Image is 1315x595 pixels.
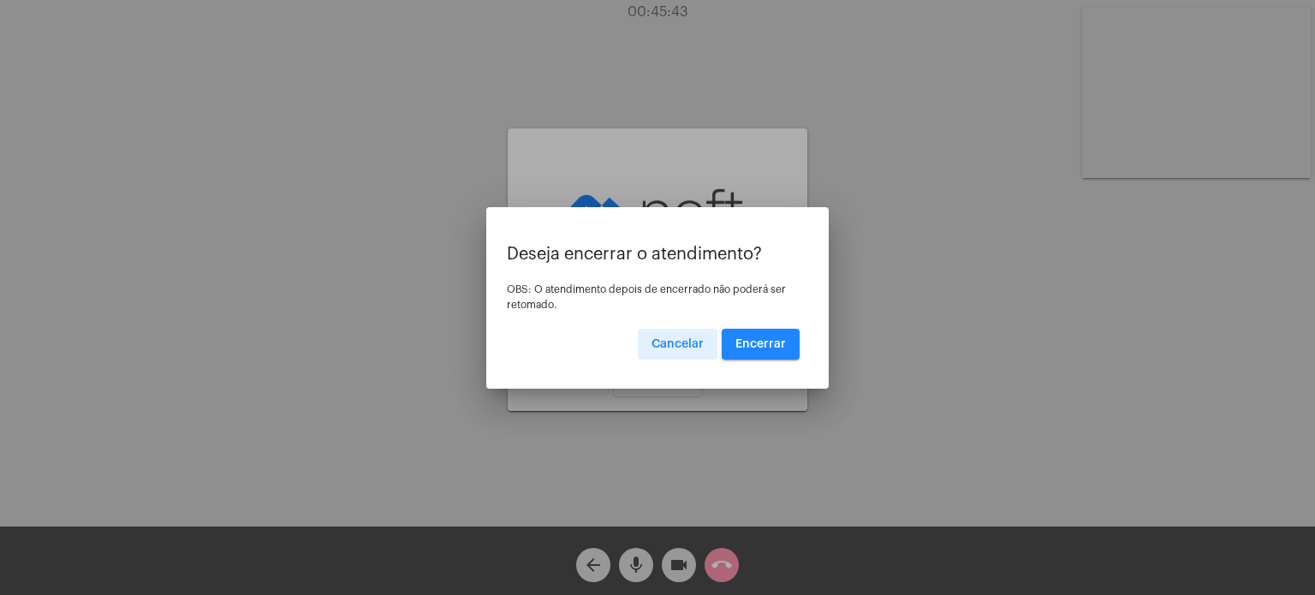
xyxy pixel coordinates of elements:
span: Encerrar [735,338,786,350]
span: Cancelar [652,338,704,350]
button: Encerrar [722,329,800,360]
p: Deseja encerrar o atendimento? [507,245,808,264]
span: OBS: O atendimento depois de encerrado não poderá ser retomado. [507,284,786,310]
button: Cancelar [638,329,717,360]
